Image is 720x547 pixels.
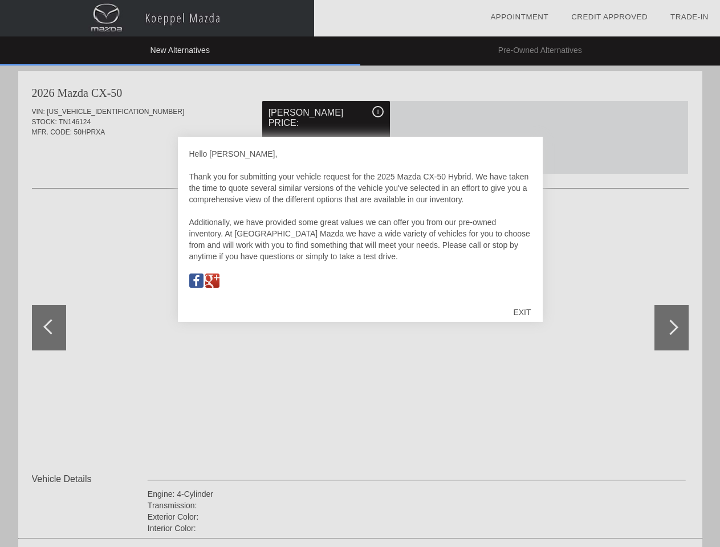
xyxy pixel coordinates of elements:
img: Map to Koeppel Mazda [189,273,204,288]
img: Map to Koeppel Mazda [205,273,219,288]
div: EXIT [502,295,542,329]
a: Appointment [490,13,548,21]
a: Trade-In [670,13,709,21]
div: Hello [PERSON_NAME], Thank you for submitting your vehicle request for the 2025 Mazda CX-50 Hybri... [189,148,531,296]
a: Credit Approved [571,13,648,21]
